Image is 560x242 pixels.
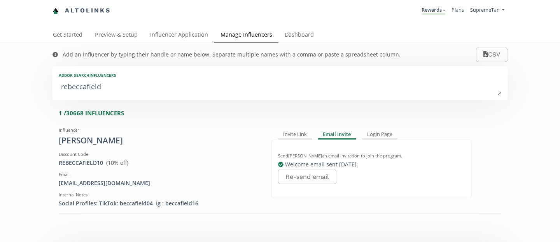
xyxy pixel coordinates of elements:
[52,4,111,17] a: Altolinks
[470,6,500,13] span: SupremeTan
[422,6,445,15] a: Rewards
[59,135,259,147] div: [PERSON_NAME]
[278,170,336,184] button: Re-send email
[362,130,397,140] div: Login Page
[470,6,504,15] a: SupremeTan
[59,151,259,157] div: Discount Code
[278,161,465,168] div: Welcome email sent [DATE] .
[59,79,501,95] textarea: rebeccafield
[451,6,464,13] a: Plans
[59,159,103,166] a: REBECCAFIELD10
[59,127,259,133] div: Influencer
[89,28,144,43] a: Preview & Setup
[278,130,312,140] div: Invite Link
[59,171,259,178] div: Email
[59,179,259,187] div: [EMAIL_ADDRESS][DOMAIN_NAME]
[59,109,507,117] div: 1 / 30668 INFLUENCERS
[144,28,214,43] a: Influencer Application
[59,72,501,78] div: Add or search INFLUENCERS
[476,48,507,62] button: CSV
[214,28,278,43] a: Manage Influencers
[318,130,356,140] div: Email Invite
[63,51,401,58] div: Add an influencer by typing their handle or name below. Separate multiple names with a comma or p...
[59,192,259,198] div: Internal Notes
[47,28,89,43] a: Get Started
[278,28,320,43] a: Dashboard
[278,153,465,159] div: Send [PERSON_NAME] an email invitation to join the program.
[52,8,59,14] img: favicon-32x32.png
[106,159,128,166] span: ( 10 % off)
[59,200,259,207] div: Social Profiles: TikTok: beccafield04 Ig : beccafield16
